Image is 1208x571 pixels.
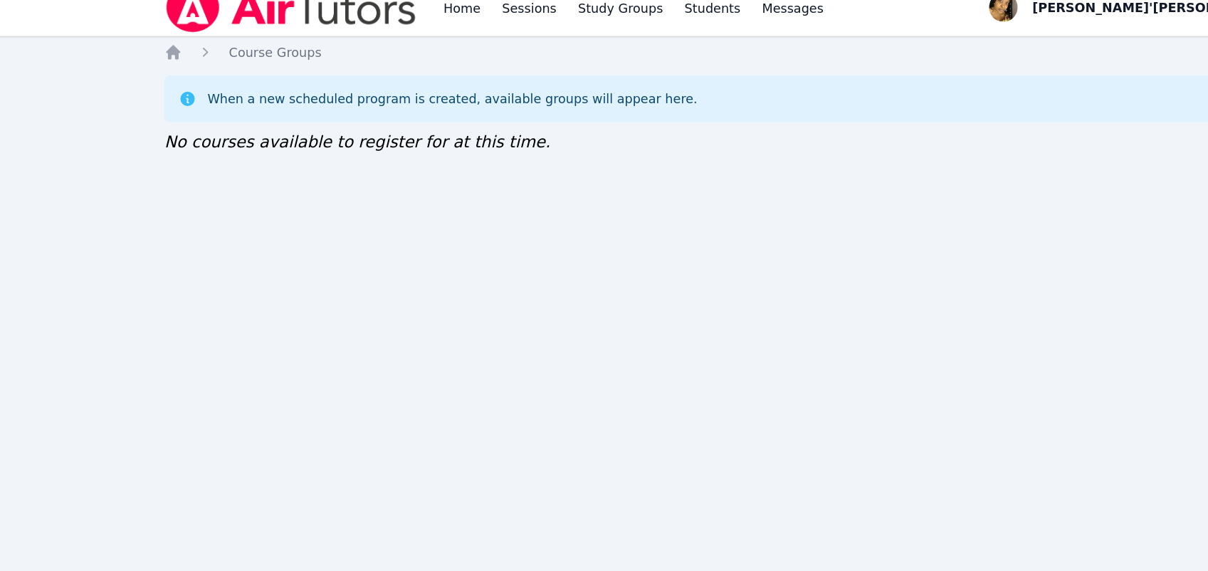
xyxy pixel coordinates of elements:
[151,51,1057,66] nav: Breadcrumb
[626,16,675,31] span: Messages
[151,122,458,137] span: No courses available to register for at this time.
[202,51,275,66] a: Course Groups
[185,88,574,103] div: When a new scheduled program is created, available groups will appear here.
[202,53,275,64] span: Course Groups
[151,3,352,43] img: Air Tutors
